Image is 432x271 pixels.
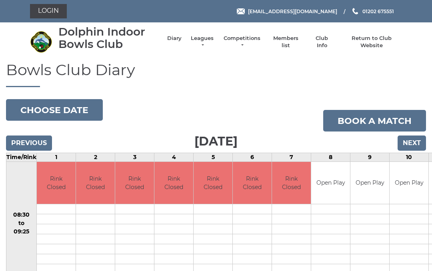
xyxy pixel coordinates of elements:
td: Open Play [390,162,428,204]
td: Time/Rink [6,153,37,162]
div: Dolphin Indoor Bowls Club [58,26,159,50]
td: 8 [311,153,350,162]
td: Rink Closed [37,162,76,204]
input: Next [398,135,426,151]
a: Members list [269,35,302,49]
span: 01202 675551 [362,8,394,14]
span: [EMAIL_ADDRESS][DOMAIN_NAME] [248,8,337,14]
a: Email [EMAIL_ADDRESS][DOMAIN_NAME] [237,8,337,15]
input: Previous [6,135,52,151]
img: Phone us [352,8,358,14]
td: 4 [154,153,194,162]
img: Email [237,8,245,14]
td: 2 [76,153,115,162]
td: Open Play [350,162,389,204]
td: Rink Closed [76,162,115,204]
td: 5 [194,153,233,162]
a: Login [30,4,67,18]
td: 6 [233,153,272,162]
td: 3 [115,153,154,162]
td: 7 [272,153,311,162]
td: 10 [390,153,429,162]
td: Rink Closed [154,162,193,204]
a: Book a match [323,110,426,132]
img: Dolphin Indoor Bowls Club [30,31,52,53]
td: 9 [350,153,390,162]
a: Return to Club Website [342,35,402,49]
td: Open Play [311,162,350,204]
a: Phone us 01202 675551 [351,8,394,15]
h1: Bowls Club Diary [6,62,426,88]
a: Club Info [310,35,334,49]
td: 1 [37,153,76,162]
a: Diary [167,35,182,42]
td: Rink Closed [233,162,272,204]
a: Competitions [223,35,261,49]
button: Choose date [6,99,103,121]
td: Rink Closed [194,162,232,204]
a: Leagues [190,35,215,49]
td: Rink Closed [272,162,311,204]
td: Rink Closed [115,162,154,204]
